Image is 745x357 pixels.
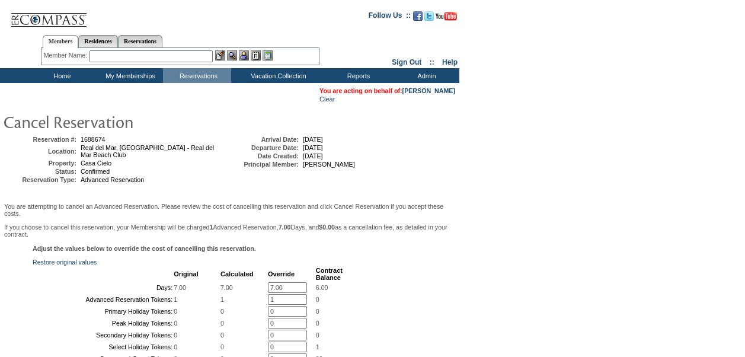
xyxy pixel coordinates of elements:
b: Calculated [220,270,254,278]
img: View [227,50,237,60]
span: :: [430,58,434,66]
span: 0 [316,332,319,339]
b: Adjust the values below to override the cost of cancelling this reservation. [33,245,256,252]
td: Vacation Collection [231,68,323,83]
span: Advanced Reservation [81,176,144,183]
div: Member Name: [44,50,89,60]
span: 0 [220,332,224,339]
td: Primary Holiday Tokens: [34,306,172,317]
td: Reservations [163,68,231,83]
td: Advanced Reservation Tokens: [34,294,172,305]
td: Reports [323,68,391,83]
span: 1 [220,296,224,303]
a: Residences [78,35,118,47]
a: Members [43,35,79,48]
span: 7.00 [220,284,233,291]
img: Impersonate [239,50,249,60]
span: 1 [174,296,177,303]
img: Compass Home [10,3,87,27]
td: Property: [5,160,76,167]
span: [DATE] [303,144,323,151]
td: Arrival Date: [228,136,299,143]
p: You are attempting to cancel an Advanced Reservation. Please review the cost of cancelling this r... [4,203,455,217]
b: Override [268,270,295,278]
span: 0 [220,308,224,315]
span: 0 [174,308,177,315]
span: 1688674 [81,136,105,143]
img: Subscribe to our YouTube Channel [436,12,457,21]
span: Confirmed [81,168,110,175]
span: 1 [316,343,319,350]
span: Real del Mar, [GEOGRAPHIC_DATA] - Real del Mar Beach Club [81,144,214,158]
td: Days: [34,282,172,293]
span: 0 [174,332,177,339]
b: 7.00 [279,224,291,231]
p: If you choose to cancel this reservation, your Membership will be charged Advanced Reservation, D... [4,224,455,238]
span: 0 [220,320,224,327]
td: Reservation Type: [5,176,76,183]
span: 0 [174,343,177,350]
td: Status: [5,168,76,175]
td: Principal Member: [228,161,299,168]
td: Departure Date: [228,144,299,151]
a: [PERSON_NAME] [402,87,455,94]
a: Restore original values [33,259,97,266]
a: Reservations [118,35,162,47]
a: Subscribe to our YouTube Channel [436,15,457,22]
img: pgTtlCancelRes.gif [3,110,240,133]
b: Original [174,270,199,278]
a: Clear [319,95,335,103]
a: Help [442,58,458,66]
span: 6.00 [316,284,328,291]
span: 0 [316,320,319,327]
span: 0 [316,296,319,303]
a: Sign Out [392,58,421,66]
img: Become our fan on Facebook [413,11,423,21]
td: Secondary Holiday Tokens: [34,330,172,340]
b: $0.00 [319,224,335,231]
span: [DATE] [303,136,323,143]
td: Reservation #: [5,136,76,143]
td: Follow Us :: [369,10,411,24]
td: Select Holiday Tokens: [34,342,172,352]
span: 0 [220,343,224,350]
td: Location: [5,144,76,158]
a: Follow us on Twitter [424,15,434,22]
td: Home [27,68,95,83]
span: Casa Cielo [81,160,111,167]
span: [DATE] [303,152,323,160]
span: You are acting on behalf of: [319,87,455,94]
td: Peak Holiday Tokens: [34,318,172,329]
span: 7.00 [174,284,186,291]
a: Become our fan on Facebook [413,15,423,22]
span: 0 [174,320,177,327]
td: Date Created: [228,152,299,160]
b: Contract Balance [316,267,343,281]
td: Admin [391,68,459,83]
img: b_edit.gif [215,50,225,60]
td: My Memberships [95,68,163,83]
img: Follow us on Twitter [424,11,434,21]
img: Reservations [251,50,261,60]
span: [PERSON_NAME] [303,161,355,168]
span: 0 [316,308,319,315]
b: 1 [210,224,213,231]
img: b_calculator.gif [263,50,273,60]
